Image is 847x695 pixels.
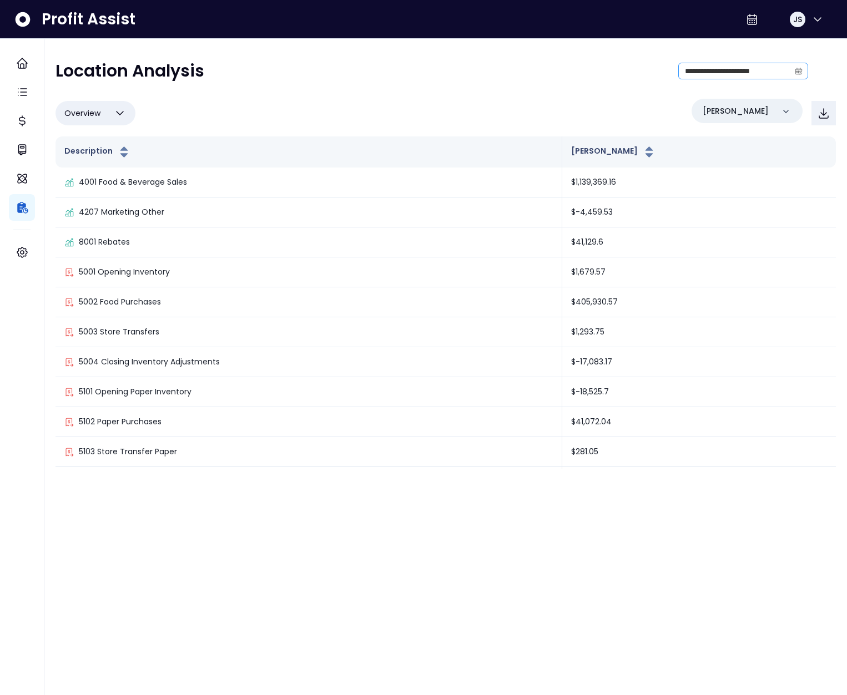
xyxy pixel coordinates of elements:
p: 5004 Closing Inventory Adjustments [79,356,220,368]
td: $281.05 [562,437,836,467]
span: Overview [64,106,100,120]
td: $41,072.04 [562,407,836,437]
span: Profit Assist [42,9,135,29]
td: $1,139,369.16 [562,168,836,197]
td: $13,169.24 [562,467,836,497]
span: JS [793,14,802,25]
p: 5102 Paper Purchases [79,416,162,428]
p: [PERSON_NAME] [703,105,769,117]
p: 5103 Store Transfer Paper [79,446,177,458]
h2: Location Analysis [56,61,204,81]
td: $-18,525.7 [562,377,836,407]
button: Description [64,145,131,159]
p: 5001 Opening Inventory [79,266,170,278]
td: $-4,459.53 [562,197,836,227]
td: $41,129.6 [562,227,836,257]
p: 8001 Rebates [79,236,130,248]
button: [PERSON_NAME] [571,145,656,159]
td: $-17,083.17 [562,347,836,377]
p: 5002 Food Purchases [79,296,161,308]
p: 4207 Marketing Other [79,206,164,218]
td: $1,293.75 [562,317,836,347]
td: $405,930.57 [562,287,836,317]
td: $1,679.57 [562,257,836,287]
p: 5101 Opening Paper Inventory [79,386,191,398]
p: 4001 Food & Beverage Sales [79,176,187,188]
p: 5003 Store Transfers [79,326,159,338]
svg: calendar [795,67,803,75]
